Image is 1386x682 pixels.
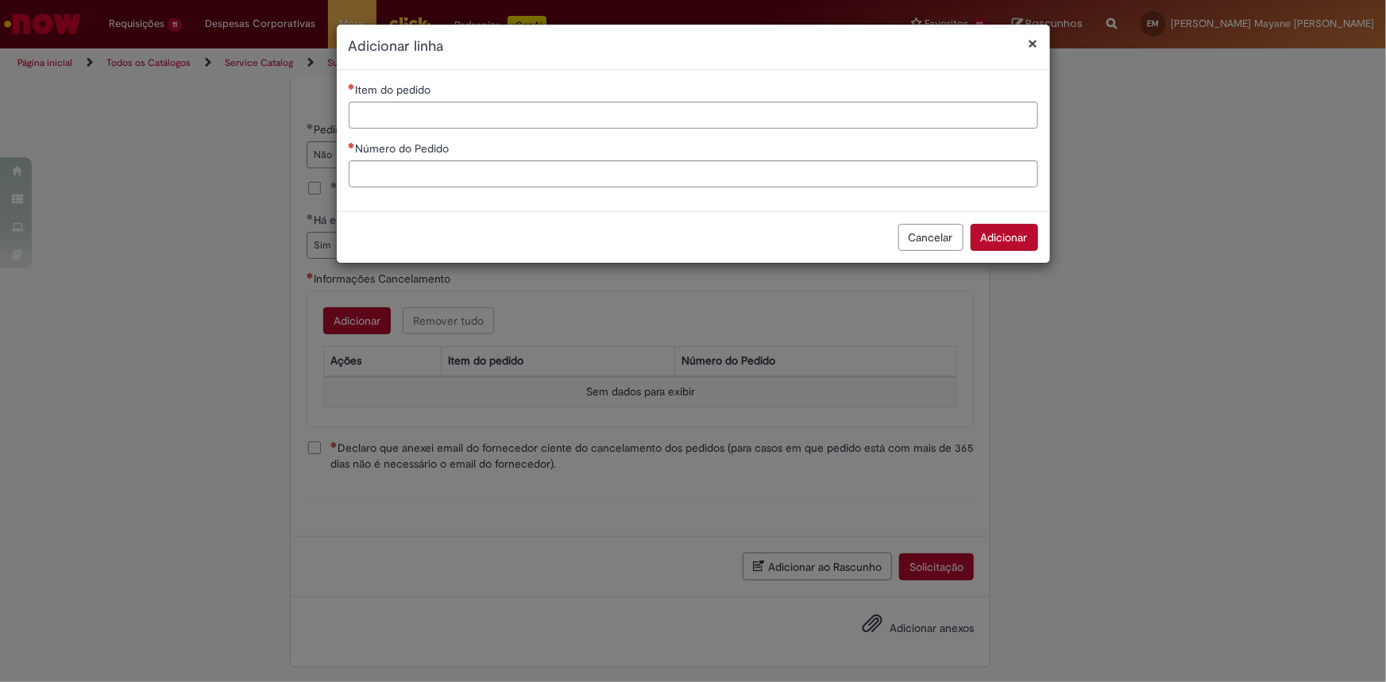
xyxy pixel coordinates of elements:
button: Cancelar [898,224,963,251]
span: Necessários [349,83,356,90]
input: Item do pedido [349,102,1038,129]
h2: Adicionar linha [349,37,1038,57]
input: Número do Pedido [349,160,1038,187]
button: Fechar modal [1029,35,1038,52]
span: Necessários [349,142,356,148]
span: Número do Pedido [356,141,453,156]
span: Item do pedido [356,83,434,97]
button: Adicionar [971,224,1038,251]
